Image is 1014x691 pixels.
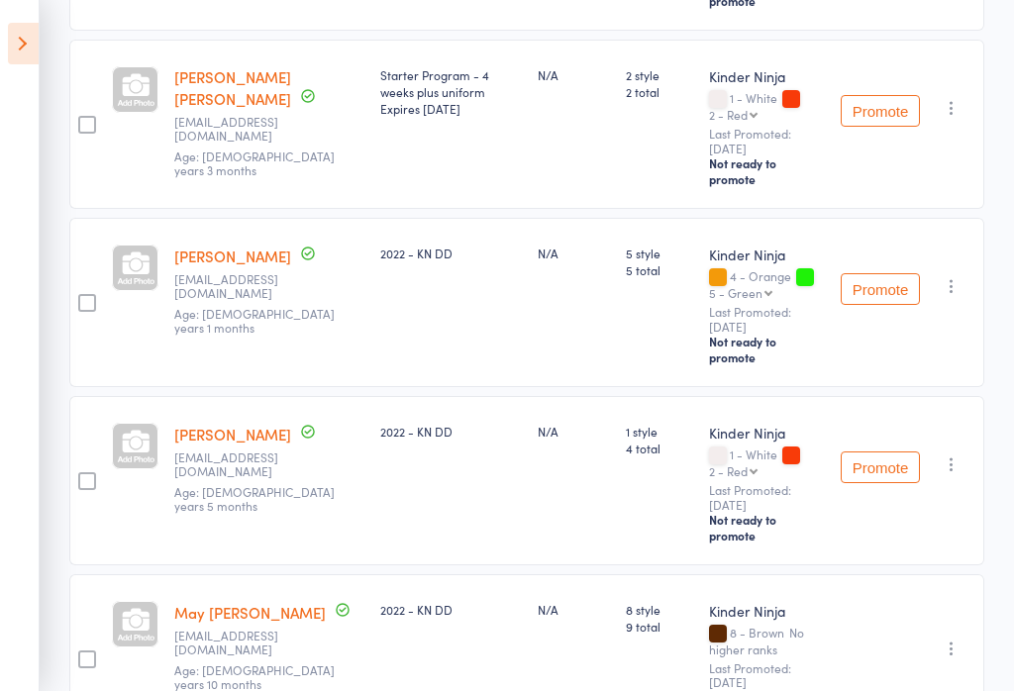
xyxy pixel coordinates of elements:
[709,334,825,365] div: Not ready to promote
[174,602,326,623] a: May [PERSON_NAME]
[380,100,522,117] div: Expires [DATE]
[709,483,825,512] small: Last Promoted: [DATE]
[174,115,303,144] small: hayleylowe@y7mail.com
[174,450,303,479] small: ckap42@hotmail.com
[709,286,762,299] div: 5 - Green
[709,661,825,690] small: Last Promoted: [DATE]
[709,91,825,121] div: 1 - White
[709,245,825,264] div: Kinder Ninja
[538,245,610,261] div: N/A
[626,261,694,278] span: 5 total
[626,618,694,635] span: 9 total
[709,624,804,657] span: No higher ranks
[709,305,825,334] small: Last Promoted: [DATE]
[709,447,825,477] div: 1 - White
[709,108,748,121] div: 2 - Red
[709,512,825,543] div: Not ready to promote
[380,66,522,117] div: Starter Program - 4 weeks plus uniform
[174,629,303,657] small: Mayii_2101@hotmail.com
[626,601,694,618] span: 8 style
[709,66,825,86] div: Kinder Ninja
[174,272,303,301] small: daniela.mueller2012@googlemail.com
[174,483,335,514] span: Age: [DEMOGRAPHIC_DATA] years 5 months
[174,305,335,336] span: Age: [DEMOGRAPHIC_DATA] years 1 months
[538,601,610,618] div: N/A
[626,83,694,100] span: 2 total
[174,66,291,109] a: [PERSON_NAME] [PERSON_NAME]
[709,269,825,299] div: 4 - Orange
[841,95,920,127] button: Promote
[709,626,825,655] div: 8 - Brown
[174,424,291,444] a: [PERSON_NAME]
[380,245,522,261] div: 2022 - KN DD
[174,148,335,178] span: Age: [DEMOGRAPHIC_DATA] years 3 months
[626,66,694,83] span: 2 style
[709,464,748,477] div: 2 - Red
[538,66,610,83] div: N/A
[538,423,610,440] div: N/A
[626,245,694,261] span: 5 style
[626,440,694,456] span: 4 total
[709,155,825,187] div: Not ready to promote
[626,423,694,440] span: 1 style
[709,601,825,621] div: Kinder Ninja
[841,273,920,305] button: Promote
[380,423,522,440] div: 2022 - KN DD
[380,601,522,618] div: 2022 - KN DD
[841,451,920,483] button: Promote
[709,127,825,155] small: Last Promoted: [DATE]
[174,246,291,266] a: [PERSON_NAME]
[709,423,825,443] div: Kinder Ninja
